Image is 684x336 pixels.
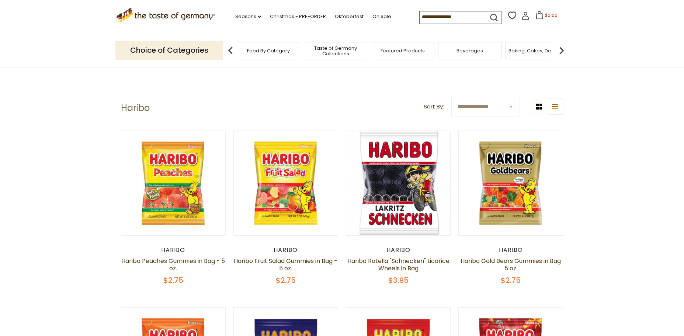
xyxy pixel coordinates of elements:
a: Food By Category [247,48,290,53]
label: Sort By: [424,102,444,111]
img: Haribo [121,131,226,235]
a: Seasons [235,13,261,21]
a: Christmas - PRE-ORDER [270,13,326,21]
span: $2.75 [163,275,183,285]
img: next arrow [554,43,569,58]
p: Choice of Categories [115,41,223,59]
div: Haribo [458,246,563,254]
div: Haribo [233,246,338,254]
button: $0.00 [531,11,562,22]
span: $2.75 [501,275,521,285]
img: Haribo [234,131,338,235]
div: Haribo [346,246,451,254]
span: $3.95 [388,275,409,285]
a: Baking, Cakes, Desserts [508,48,566,53]
span: $0.00 [545,12,558,18]
span: $2.75 [276,275,296,285]
a: Haribo Peaches Gummies in Bag - 5 oz. [121,257,225,273]
img: previous arrow [223,43,238,58]
a: Beverages [456,48,483,53]
a: Haribo Fruit Salad Gummies in Bag - 5 oz. [234,257,337,273]
h1: Haribo [121,103,150,114]
a: Haribo Gold Bears Gummies in Bag 5 oz. [461,257,561,273]
div: Haribo [121,246,226,254]
a: Featured Products [381,48,425,53]
a: Haribo Rotella "Schnecken" Licorice Wheels in Bag [347,257,449,273]
a: Oktoberfest [335,13,364,21]
a: On Sale [372,13,391,21]
a: Taste of Germany Collections [306,45,365,56]
img: Haribo [459,131,563,235]
img: Haribo [346,131,451,235]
